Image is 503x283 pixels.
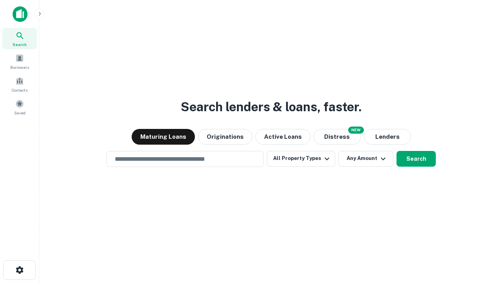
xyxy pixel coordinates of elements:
div: NEW [348,127,364,134]
button: Active Loans [255,129,310,145]
a: Contacts [2,74,37,95]
button: Search distressed loans with lien and other non-mortgage details. [314,129,361,145]
h3: Search lenders & loans, faster. [181,97,362,116]
a: Search [2,28,37,49]
button: Any Amount [338,151,393,167]
a: Saved [2,96,37,118]
a: Borrowers [2,51,37,72]
iframe: Chat Widget [464,220,503,258]
button: All Property Types [267,151,335,167]
span: Contacts [12,87,28,93]
span: Borrowers [10,64,29,70]
span: Saved [14,110,26,116]
img: capitalize-icon.png [13,6,28,22]
button: Search [397,151,436,167]
span: Search [13,41,27,48]
button: Lenders [364,129,411,145]
button: Originations [198,129,252,145]
button: Maturing Loans [132,129,195,145]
